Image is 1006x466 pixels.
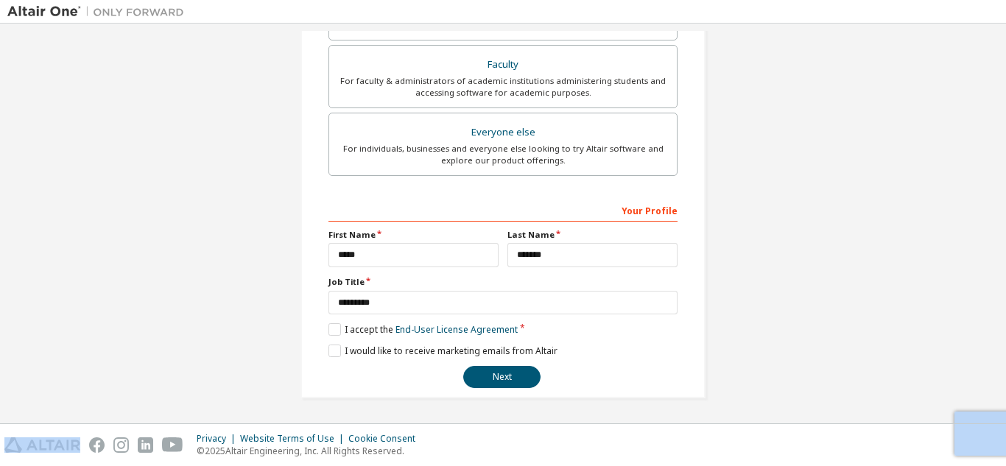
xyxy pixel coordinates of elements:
[138,437,153,453] img: linkedin.svg
[4,437,80,453] img: altair_logo.svg
[7,4,191,19] img: Altair One
[89,437,105,453] img: facebook.svg
[328,323,518,336] label: I accept the
[113,437,129,453] img: instagram.svg
[328,276,678,288] label: Job Title
[162,437,183,453] img: youtube.svg
[240,433,348,445] div: Website Terms of Use
[463,366,541,388] button: Next
[507,229,678,241] label: Last Name
[328,345,557,357] label: I would like to receive marketing emails from Altair
[348,433,424,445] div: Cookie Consent
[197,433,240,445] div: Privacy
[338,75,668,99] div: For faculty & administrators of academic institutions administering students and accessing softwa...
[395,323,518,336] a: End-User License Agreement
[328,198,678,222] div: Your Profile
[328,229,499,241] label: First Name
[338,122,668,143] div: Everyone else
[197,445,424,457] p: © 2025 Altair Engineering, Inc. All Rights Reserved.
[338,143,668,166] div: For individuals, businesses and everyone else looking to try Altair software and explore our prod...
[338,54,668,75] div: Faculty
